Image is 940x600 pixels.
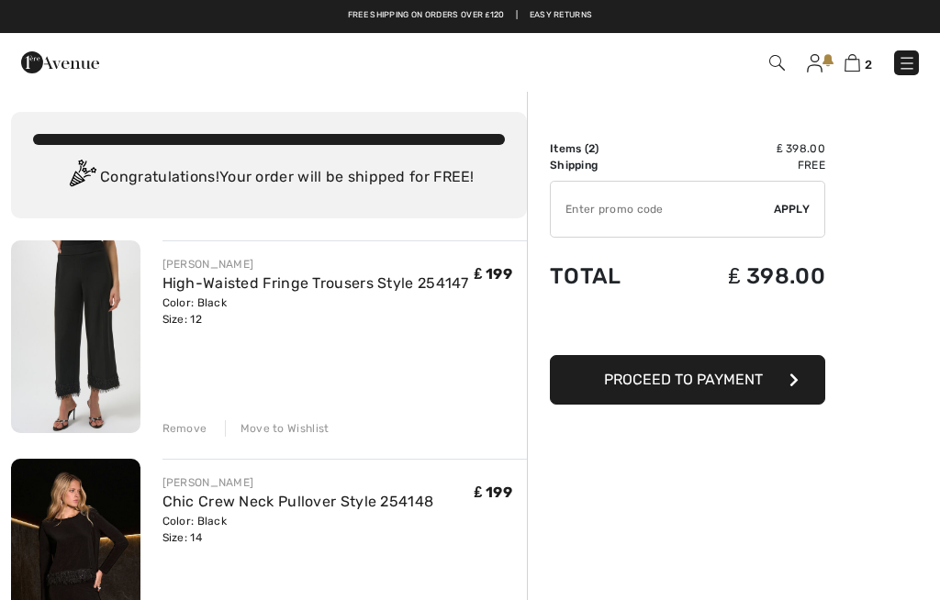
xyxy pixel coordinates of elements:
span: Apply [774,201,811,217]
div: Move to Wishlist [225,420,330,437]
span: Proceed to Payment [604,371,763,388]
td: Items ( ) [550,140,666,157]
div: [PERSON_NAME] [162,474,434,491]
span: ₤ 199 [475,483,512,501]
iframe: PayPal [550,307,825,349]
td: Total [550,245,666,307]
a: Easy Returns [530,9,593,22]
img: Menu [898,54,916,72]
img: Congratulation2.svg [63,160,100,196]
td: Shipping [550,157,666,173]
span: | [516,9,518,22]
button: Proceed to Payment [550,355,825,405]
td: ₤ 398.00 [666,245,825,307]
a: Free shipping on orders over ₤120 [348,9,505,22]
img: My Info [807,54,822,72]
input: Promo code [551,182,774,237]
img: 1ère Avenue [21,44,99,81]
img: Shopping Bag [845,54,860,72]
span: 2 [588,142,595,155]
a: 1ère Avenue [21,52,99,70]
div: Congratulations! Your order will be shipped for FREE! [33,160,505,196]
div: Color: Black Size: 12 [162,294,469,328]
a: High-Waisted Fringe Trousers Style 254147 [162,274,469,292]
a: Chic Crew Neck Pullover Style 254148 [162,493,434,510]
td: Free [666,157,825,173]
div: [PERSON_NAME] [162,256,469,272]
div: Remove [162,420,207,437]
span: 2 [865,58,872,72]
td: ₤ 398.00 [666,140,825,157]
a: 2 [845,51,872,73]
div: Color: Black Size: 14 [162,513,434,546]
img: Search [769,55,785,71]
img: High-Waisted Fringe Trousers Style 254147 [11,240,140,433]
span: ₤ 199 [475,265,512,283]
